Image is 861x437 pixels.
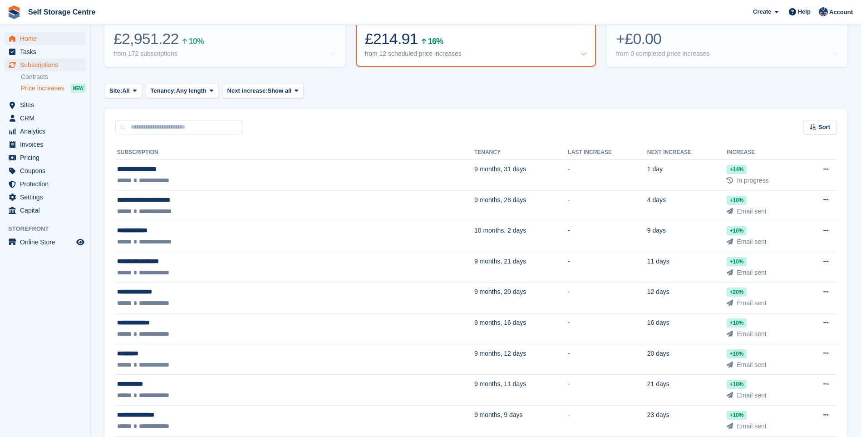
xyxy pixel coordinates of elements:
[727,380,746,389] div: +10%
[5,45,86,58] a: menu
[227,86,268,95] span: Next increase:
[737,269,766,276] span: Email sent
[647,252,727,283] td: 11 days
[8,224,90,233] span: Storefront
[113,50,177,58] div: from 172 subscriptions
[189,38,204,45] div: 10%
[21,73,86,81] a: Contracts
[474,145,568,160] th: Tenancy
[647,145,727,160] th: Next increase
[474,258,526,265] span: 9 months, 21 days
[356,7,596,67] a: Pending revenue £214.91 16% from 12 scheduled price increases
[737,299,766,307] span: Email sent
[20,151,74,164] span: Pricing
[21,84,64,93] span: Price increases
[20,236,74,248] span: Online Store
[5,112,86,124] a: menu
[727,226,746,235] div: +10%
[176,86,207,95] span: Any length
[568,344,647,375] td: -
[568,145,647,160] th: Last increase
[616,30,838,48] div: +£0.00
[113,30,336,48] div: £2,951.22
[727,257,746,266] div: +10%
[20,99,74,111] span: Sites
[568,190,647,221] td: -
[568,375,647,406] td: -
[798,7,811,16] span: Help
[151,86,176,95] span: Tenancy:
[5,236,86,248] a: menu
[647,375,727,406] td: 21 days
[474,288,526,295] span: 9 months, 20 days
[737,238,766,245] span: Email sent
[267,86,291,95] span: Show all
[5,191,86,204] a: menu
[104,83,142,98] button: Site: All
[647,221,727,252] td: 9 days
[20,138,74,151] span: Invoices
[753,7,771,16] span: Create
[616,50,709,58] div: from 0 completed price increases
[727,349,746,358] div: +10%
[647,283,727,313] td: 12 days
[737,422,766,430] span: Email sent
[20,45,74,58] span: Tasks
[737,177,768,184] span: In progress
[365,30,587,48] div: £214.91
[7,5,21,19] img: stora-icon-8386f47178a22dfd0bd8f6a31ec36ba5ce8667c1dd55bd0f319d3a0aa187defe.svg
[5,32,86,45] a: menu
[568,160,647,191] td: -
[727,145,802,160] th: Increase
[568,313,647,344] td: -
[607,7,847,67] a: Earned revenue +£0.00 from 0 completed price increases
[568,405,647,436] td: -
[71,84,86,93] div: NEW
[568,221,647,252] td: -
[20,32,74,45] span: Home
[20,125,74,138] span: Analytics
[647,405,727,436] td: 23 days
[5,59,86,71] a: menu
[737,392,766,399] span: Email sent
[5,99,86,111] a: menu
[474,227,526,234] span: 10 months, 2 days
[727,165,746,174] div: +14%
[20,112,74,124] span: CRM
[829,8,853,17] span: Account
[474,350,526,357] span: 9 months, 12 days
[428,38,443,45] div: 16%
[115,145,474,160] th: Subscription
[647,190,727,221] td: 4 days
[474,165,526,173] span: 9 months, 31 days
[104,7,345,67] a: Potential new revenue £2,951.22 10% from 172 subscriptions
[737,208,766,215] span: Email sent
[365,50,462,58] div: from 12 scheduled price increases
[20,191,74,204] span: Settings
[568,252,647,283] td: -
[647,160,727,191] td: 1 day
[20,164,74,177] span: Coupons
[727,318,746,328] div: +10%
[5,164,86,177] a: menu
[568,283,647,313] td: -
[75,237,86,248] a: Preview store
[5,138,86,151] a: menu
[122,86,130,95] span: All
[727,288,746,297] div: +20%
[146,83,219,98] button: Tenancy: Any length
[21,83,86,93] a: Price increases NEW
[727,411,746,420] div: +10%
[727,196,746,205] div: +10%
[474,380,526,387] span: 9 months, 11 days
[5,151,86,164] a: menu
[25,5,99,20] a: Self Storage Centre
[737,361,766,368] span: Email sent
[109,86,122,95] span: Site:
[5,204,86,217] a: menu
[474,196,526,204] span: 9 months, 28 days
[222,83,304,98] button: Next increase: Show all
[20,178,74,190] span: Protection
[5,178,86,190] a: menu
[819,7,828,16] img: Clair Cole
